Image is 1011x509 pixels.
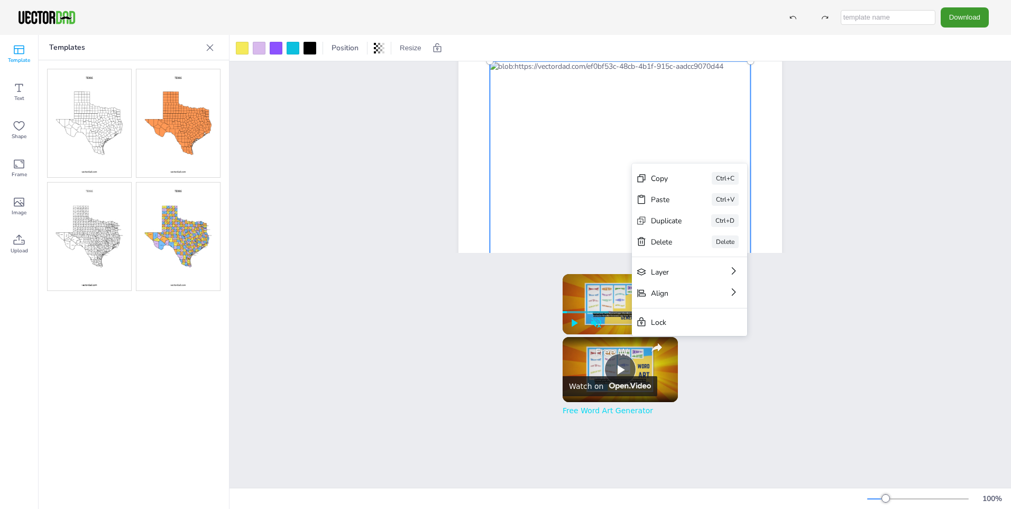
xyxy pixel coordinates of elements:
[48,183,131,290] img: txcm-l.jpg
[712,235,739,248] div: Delete
[841,10,935,25] input: template name
[712,193,739,206] div: Ctrl+V
[563,337,678,402] div: Video Player
[48,69,131,177] img: txcm-bo.jpg
[569,343,590,365] a: channel logo
[136,69,220,177] img: txcm-cb.jpg
[12,208,26,217] span: Image
[396,40,426,57] button: Resize
[979,494,1005,504] div: 100 %
[651,216,682,226] div: Duplicate
[14,94,24,103] span: Text
[711,214,739,227] div: Ctrl+D
[563,406,653,415] a: Free Word Art Generator
[49,35,201,60] p: Templates
[605,383,650,390] img: Video channel logo
[604,354,636,386] button: Play Video
[647,338,666,357] button: share
[595,347,642,358] a: Free Word Art Generator
[651,267,698,277] div: Layer
[563,274,670,334] div: Video Player
[569,382,603,390] div: Watch on
[12,132,26,141] span: Shape
[651,237,682,247] div: Delete
[563,376,657,396] a: Watch on Open.Video
[11,247,28,255] span: Upload
[136,183,220,290] img: txcm-mc.jpg
[585,312,607,334] button: Unmute
[941,7,989,27] button: Download
[712,172,739,185] div: Ctrl+C
[563,312,585,334] button: Play
[563,337,678,402] img: video of: Free Word Art Generator
[563,311,670,313] div: Progress Bar
[651,174,682,184] div: Copy
[17,10,77,25] img: VectorDad-1.png
[651,195,682,205] div: Paste
[12,170,27,179] span: Frame
[8,56,30,65] span: Template
[329,43,361,53] span: Position
[651,317,713,328] div: Lock
[651,288,698,298] div: Align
